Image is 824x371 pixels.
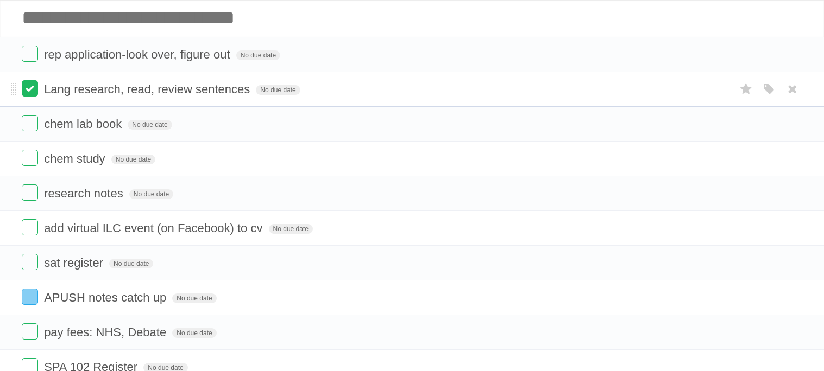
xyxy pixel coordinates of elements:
[22,150,38,166] label: Done
[44,291,169,304] span: APUSH notes catch up
[109,259,153,268] span: No due date
[44,152,108,165] span: chem study
[44,221,265,235] span: add virtual ILC event (on Facebook) to cv
[22,289,38,305] label: Done
[172,328,216,338] span: No due date
[44,325,169,339] span: pay fees: NHS, Debate
[22,115,38,131] label: Done
[172,293,216,303] span: No due date
[111,155,155,164] span: No due date
[128,120,172,130] span: No due date
[22,184,38,201] label: Done
[129,189,173,199] span: No due date
[236,50,280,60] span: No due date
[22,80,38,97] label: Done
[22,219,38,235] label: Done
[44,187,126,200] span: research notes
[44,117,124,131] span: chem lab book
[256,85,300,95] span: No due date
[736,80,757,98] label: Star task
[44,48,232,61] span: rep application-look over, figure out
[22,46,38,62] label: Done
[44,256,106,270] span: sat register
[44,82,253,96] span: Lang research, read, review sentences
[269,224,313,234] span: No due date
[22,323,38,340] label: Done
[22,254,38,270] label: Done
